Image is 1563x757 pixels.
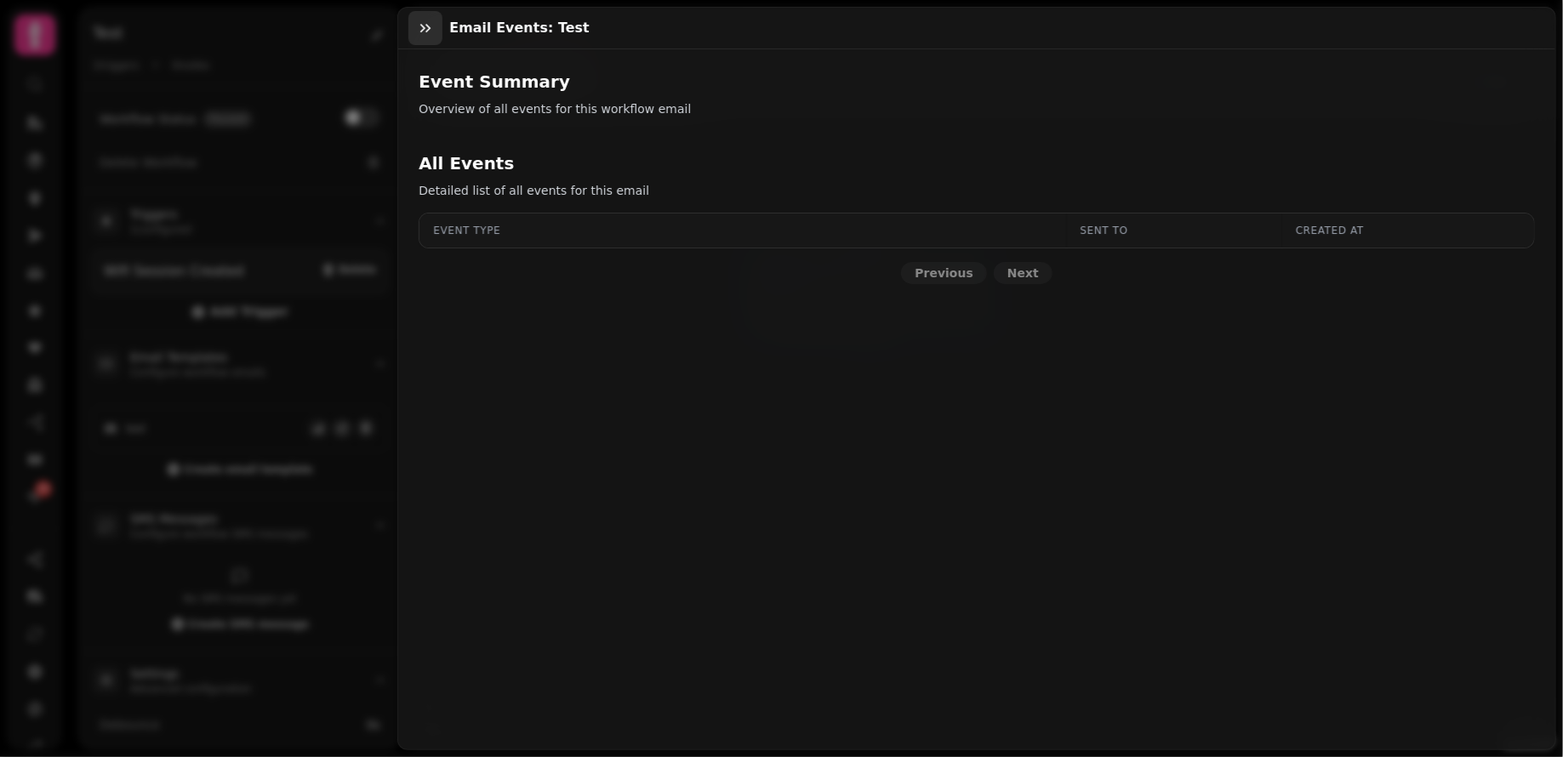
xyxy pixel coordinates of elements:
[449,18,596,38] h3: Email Events: test
[419,100,854,117] p: Overview of all events for this workflow email
[1007,267,1039,279] span: Next
[1296,224,1520,237] div: Created At
[994,262,1052,284] button: Next
[901,262,987,284] button: Previous
[1081,224,1269,237] div: Sent To
[915,267,973,279] span: Previous
[433,224,1052,237] div: Event Type
[419,151,745,175] h2: All Events
[419,182,854,199] p: Detailed list of all events for this email
[419,70,745,94] h2: Event Summary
